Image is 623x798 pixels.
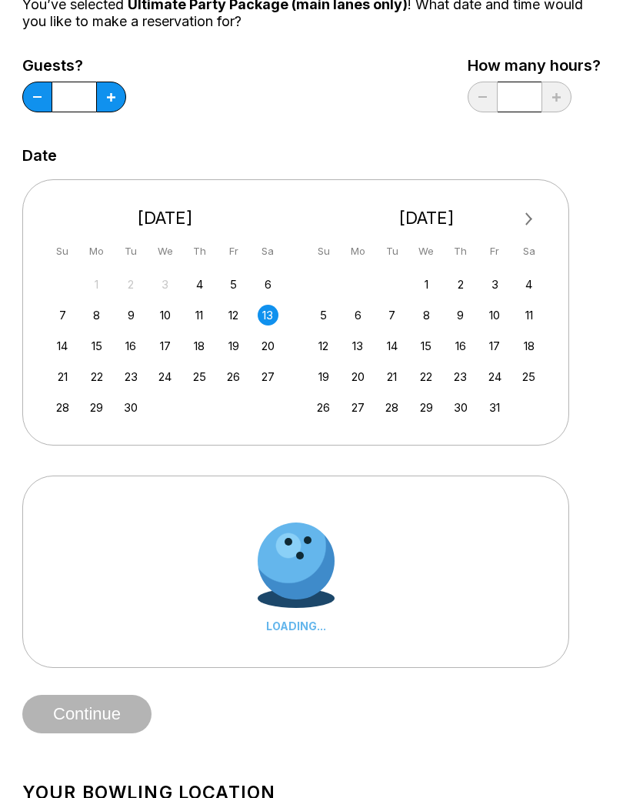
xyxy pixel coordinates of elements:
div: Fr [485,241,505,262]
div: Choose Wednesday, September 24th, 2025 [155,366,175,387]
div: Choose Sunday, September 21st, 2025 [52,366,73,387]
div: Th [450,241,471,262]
div: Choose Saturday, September 13th, 2025 [258,305,278,326]
div: Choose Sunday, October 19th, 2025 [313,366,334,387]
div: Choose Friday, September 12th, 2025 [223,305,244,326]
div: Not available Monday, September 1st, 2025 [86,274,107,295]
div: Choose Saturday, October 25th, 2025 [518,366,539,387]
div: Choose Thursday, September 4th, 2025 [189,274,210,295]
div: Choose Sunday, October 12th, 2025 [313,336,334,356]
div: Choose Wednesday, September 10th, 2025 [155,305,175,326]
div: Choose Sunday, September 28th, 2025 [52,397,73,418]
div: Mo [348,241,368,262]
div: Tu [121,241,142,262]
div: Choose Monday, September 22nd, 2025 [86,366,107,387]
div: Choose Friday, October 17th, 2025 [485,336,505,356]
div: Choose Thursday, October 2nd, 2025 [450,274,471,295]
div: Choose Thursday, October 23rd, 2025 [450,366,471,387]
div: Choose Sunday, September 7th, 2025 [52,305,73,326]
label: Date [22,147,57,164]
div: Sa [258,241,278,262]
div: Choose Wednesday, October 8th, 2025 [416,305,437,326]
div: Choose Thursday, September 18th, 2025 [189,336,210,356]
div: Choose Friday, September 19th, 2025 [223,336,244,356]
div: Choose Wednesday, October 15th, 2025 [416,336,437,356]
div: Choose Saturday, September 27th, 2025 [258,366,278,387]
div: Choose Tuesday, October 21st, 2025 [381,366,402,387]
div: Choose Monday, October 27th, 2025 [348,397,368,418]
div: Choose Friday, September 26th, 2025 [223,366,244,387]
div: LOADING... [258,619,335,633]
div: Mo [86,241,107,262]
div: Choose Tuesday, October 28th, 2025 [381,397,402,418]
div: Choose Saturday, October 4th, 2025 [518,274,539,295]
div: Choose Tuesday, October 14th, 2025 [381,336,402,356]
div: Choose Wednesday, October 29th, 2025 [416,397,437,418]
div: Choose Saturday, September 6th, 2025 [258,274,278,295]
div: Choose Friday, October 24th, 2025 [485,366,505,387]
div: Fr [223,241,244,262]
div: Choose Thursday, September 25th, 2025 [189,366,210,387]
div: Not available Wednesday, September 3rd, 2025 [155,274,175,295]
div: Choose Friday, October 31st, 2025 [485,397,505,418]
div: Choose Saturday, September 20th, 2025 [258,336,278,356]
div: Choose Saturday, October 11th, 2025 [518,305,539,326]
div: Choose Tuesday, September 30th, 2025 [121,397,142,418]
div: Choose Tuesday, September 9th, 2025 [121,305,142,326]
label: How many hours? [468,57,601,74]
div: Choose Tuesday, September 16th, 2025 [121,336,142,356]
div: [DATE] [308,208,546,229]
div: Choose Wednesday, October 22nd, 2025 [416,366,437,387]
div: Choose Tuesday, September 23rd, 2025 [121,366,142,387]
div: Choose Monday, October 13th, 2025 [348,336,368,356]
div: Choose Monday, September 8th, 2025 [86,305,107,326]
div: Not available Tuesday, September 2nd, 2025 [121,274,142,295]
div: Choose Wednesday, September 17th, 2025 [155,336,175,356]
div: Choose Thursday, October 9th, 2025 [450,305,471,326]
button: Next Month [517,207,541,232]
div: Choose Monday, October 6th, 2025 [348,305,368,326]
div: Choose Monday, September 29th, 2025 [86,397,107,418]
div: Choose Monday, October 20th, 2025 [348,366,368,387]
div: Choose Saturday, October 18th, 2025 [518,336,539,356]
div: month 2025-09 [50,272,281,418]
div: Choose Sunday, October 5th, 2025 [313,305,334,326]
div: Choose Thursday, September 11th, 2025 [189,305,210,326]
div: Tu [381,241,402,262]
label: Guests? [22,57,126,74]
div: Su [52,241,73,262]
div: Choose Sunday, October 26th, 2025 [313,397,334,418]
div: We [416,241,437,262]
div: Su [313,241,334,262]
div: Choose Friday, October 10th, 2025 [485,305,505,326]
div: Choose Friday, September 5th, 2025 [223,274,244,295]
div: month 2025-10 [311,272,542,418]
div: Choose Thursday, October 30th, 2025 [450,397,471,418]
div: Choose Friday, October 3rd, 2025 [485,274,505,295]
div: Choose Monday, September 15th, 2025 [86,336,107,356]
div: Sa [518,241,539,262]
div: Choose Wednesday, October 1st, 2025 [416,274,437,295]
div: Choose Thursday, October 16th, 2025 [450,336,471,356]
div: [DATE] [46,208,285,229]
div: We [155,241,175,262]
div: Choose Sunday, September 14th, 2025 [52,336,73,356]
div: Choose Tuesday, October 7th, 2025 [381,305,402,326]
div: Th [189,241,210,262]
